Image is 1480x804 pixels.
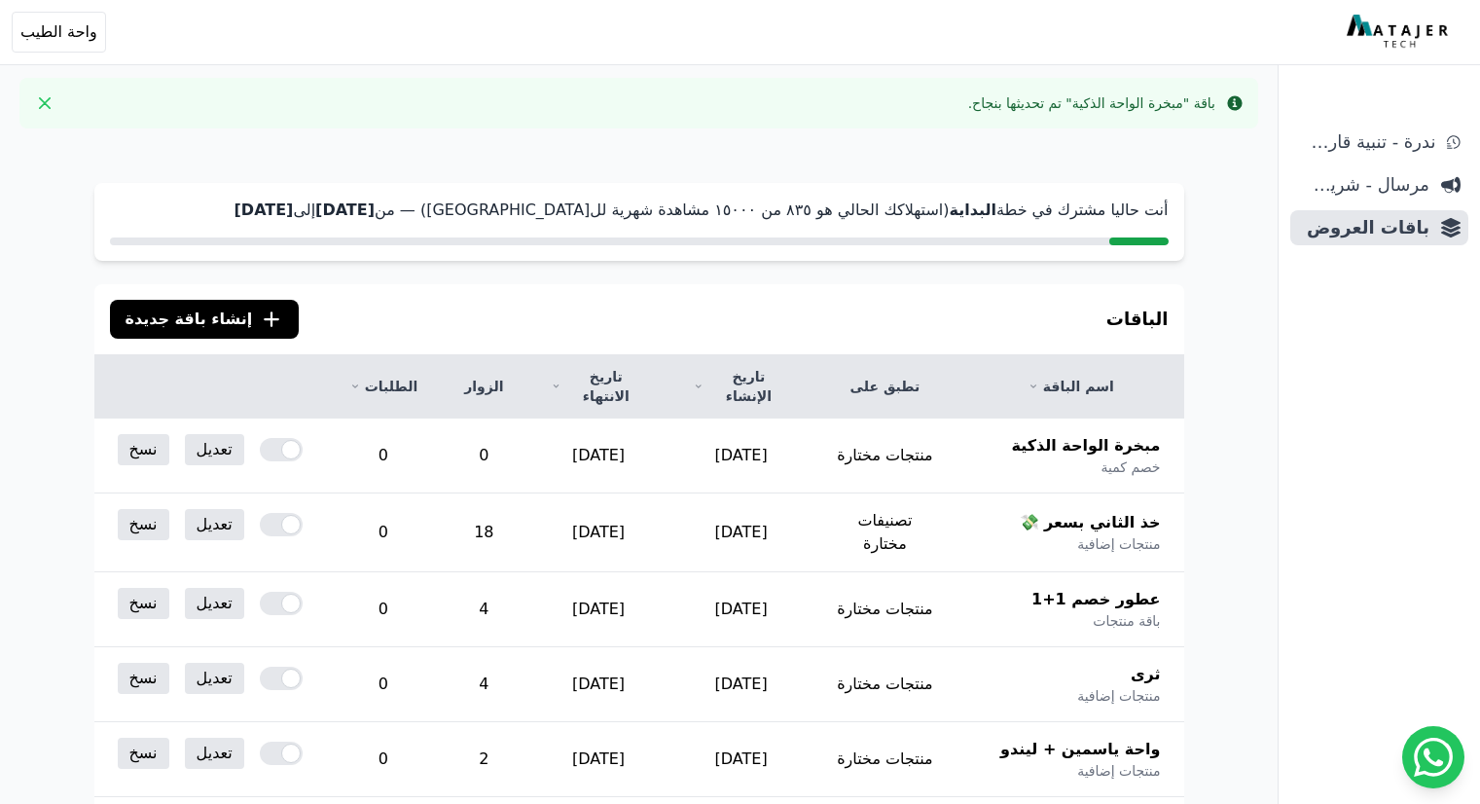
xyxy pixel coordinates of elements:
td: [DATE] [527,722,670,797]
a: تاريخ الإنشاء [693,367,788,406]
a: نسخ [118,663,169,694]
a: نسخ [118,509,169,540]
th: تطبق على [812,355,957,419]
a: تعديل [185,434,244,465]
button: Close [29,88,60,119]
a: نسخ [118,738,169,769]
span: إنشاء باقة جديدة [126,308,253,331]
td: [DATE] [527,493,670,572]
td: منتجات مختارة [812,419,957,493]
td: [DATE] [527,647,670,722]
a: تعديل [185,663,244,694]
td: منتجات مختارة [812,722,957,797]
th: الزوار [441,355,526,419]
span: منتجات إضافية [1077,686,1160,706]
strong: [DATE] [315,201,375,219]
img: MatajerTech Logo [1347,15,1453,50]
td: منتجات مختارة [812,647,957,722]
td: 4 [441,572,526,647]
td: [DATE] [669,572,812,647]
td: تصنيفات مختارة [812,493,957,572]
a: نسخ [118,434,169,465]
td: 4 [441,647,526,722]
div: باقة "مبخرة الواحة الذكية" تم تحديثها بنجاح. [968,93,1215,113]
span: خصم كمية [1101,457,1160,477]
span: منتجات إضافية [1077,534,1160,554]
td: منتجات مختارة [812,572,957,647]
span: واحة الطيب [20,20,97,44]
span: عطور خصم 1+1 [1031,588,1160,611]
td: [DATE] [527,419,670,493]
a: نسخ [118,588,169,619]
span: خذ الثاني بسعر 💸 [1020,511,1161,534]
button: واحة الطيب [12,12,106,53]
strong: [DATE] [235,201,294,219]
button: إنشاء باقة جديدة [110,300,300,339]
p: أنت حاليا مشترك في خطة (استهلاكك الحالي هو ٨۳٥ من ١٥۰۰۰ مشاهدة شهرية لل[GEOGRAPHIC_DATA]) — من إلى [110,199,1169,222]
td: 2 [441,722,526,797]
td: [DATE] [669,722,812,797]
td: 0 [326,419,441,493]
td: [DATE] [669,493,812,572]
a: اسم الباقة [981,377,1160,396]
span: باقات العروض [1298,214,1429,241]
td: [DATE] [669,419,812,493]
td: 0 [326,572,441,647]
td: [DATE] [527,572,670,647]
a: الطلبات [349,377,417,396]
td: 0 [326,493,441,572]
span: واحة ياسمين + ليندو [1000,738,1160,761]
span: ندرة - تنبية قارب علي النفاذ [1298,128,1435,156]
td: 0 [326,647,441,722]
strong: البداية [949,201,995,219]
td: 0 [326,722,441,797]
a: تاريخ الانتهاء [551,367,647,406]
td: 18 [441,493,526,572]
a: تعديل [185,588,244,619]
a: تعديل [185,509,244,540]
span: باقة منتجات [1093,611,1160,631]
td: [DATE] [669,647,812,722]
span: ثرى [1131,663,1161,686]
td: 0 [441,419,526,493]
h3: الباقات [1106,306,1169,333]
span: مرسال - شريط دعاية [1298,171,1429,199]
a: تعديل [185,738,244,769]
span: مبخرة الواحة الذكية [1011,434,1160,457]
span: منتجات إضافية [1077,761,1160,781]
